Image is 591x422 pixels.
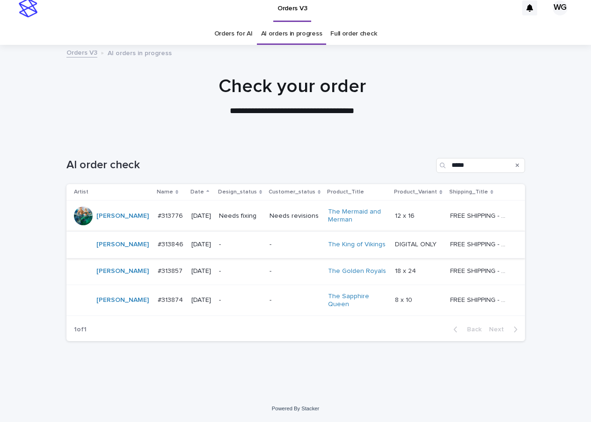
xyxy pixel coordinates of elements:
[450,294,511,304] p: FREE SHIPPING - preview in 1-2 business days, after your approval delivery will take 5-10 b.d.
[74,187,88,197] p: Artist
[66,318,94,341] p: 1 of 1
[328,241,386,249] a: The King of Vikings
[330,23,377,45] a: Full order check
[449,187,488,197] p: Shipping_Title
[489,326,510,333] span: Next
[66,231,525,258] tr: [PERSON_NAME] #313846#313846 [DATE]--The King of Vikings DIGITAL ONLYDIGITAL ONLY FREE SHIPPING -...
[450,265,511,275] p: FREE SHIPPING - preview in 1-2 business days, after your approval delivery will take 5-10 b.d.
[553,0,568,15] div: WG
[436,158,525,173] input: Search
[328,267,386,275] a: The Golden Royals
[63,75,521,98] h1: Check your order
[66,285,525,316] tr: [PERSON_NAME] #313874#313874 [DATE]--The Sapphire Queen 8 x 108 x 10 FREE SHIPPING - preview in 1...
[219,296,262,304] p: -
[66,200,525,232] tr: [PERSON_NAME] #313776#313776 [DATE]Needs fixingNeeds revisionsThe Mermaid and Merman 12 x 1612 x ...
[96,296,149,304] a: [PERSON_NAME]
[157,187,173,197] p: Name
[327,187,364,197] p: Product_Title
[158,239,185,249] p: #313846
[108,47,172,57] p: AI orders in progress
[395,210,416,220] p: 12 x 16
[214,23,253,45] a: Orders for AI
[219,267,262,275] p: -
[395,239,438,249] p: DIGITAL ONLY
[270,212,321,220] p: Needs revisions
[269,187,315,197] p: Customer_status
[158,265,184,275] p: #313857
[191,241,212,249] p: [DATE]
[270,267,321,275] p: -
[395,265,418,275] p: 18 x 24
[270,241,321,249] p: -
[218,187,257,197] p: Design_status
[66,47,97,57] a: Orders V3
[158,210,185,220] p: #313776
[328,293,387,308] a: The Sapphire Queen
[96,267,149,275] a: [PERSON_NAME]
[96,241,149,249] a: [PERSON_NAME]
[219,241,262,249] p: -
[450,210,511,220] p: FREE SHIPPING - preview in 1-2 business days, after your approval delivery will take 5-10 b.d.
[446,325,485,334] button: Back
[191,212,212,220] p: [DATE]
[66,258,525,285] tr: [PERSON_NAME] #313857#313857 [DATE]--The Golden Royals 18 x 2418 x 24 FREE SHIPPING - preview in ...
[96,212,149,220] a: [PERSON_NAME]
[394,187,437,197] p: Product_Variant
[66,158,432,172] h1: AI order check
[272,406,319,411] a: Powered By Stacker
[395,294,414,304] p: 8 x 10
[450,239,511,249] p: FREE SHIPPING - preview in 1-2 business days, after your approval delivery will take 5-10 b.d.
[328,208,387,224] a: The Mermaid and Merman
[261,23,322,45] a: AI orders in progress
[191,296,212,304] p: [DATE]
[461,326,482,333] span: Back
[158,294,185,304] p: #313874
[191,267,212,275] p: [DATE]
[270,296,321,304] p: -
[219,212,262,220] p: Needs fixing
[485,325,525,334] button: Next
[190,187,204,197] p: Date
